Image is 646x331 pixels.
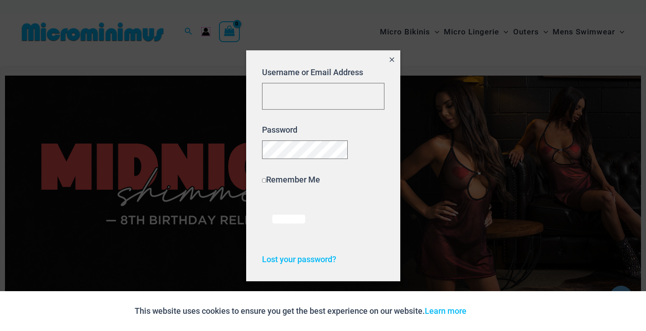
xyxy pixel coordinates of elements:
[262,125,297,134] label: Password
[262,254,336,264] a: Lost your password?
[473,300,512,322] button: Accept
[384,50,400,71] button: Close popup
[262,174,320,184] label: Remember Me
[262,178,266,182] input: Remember Me
[425,306,466,316] a: Learn more
[135,304,466,318] p: This website uses cookies to ensure you get the best experience on our website.
[262,67,363,77] label: Username or Email Address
